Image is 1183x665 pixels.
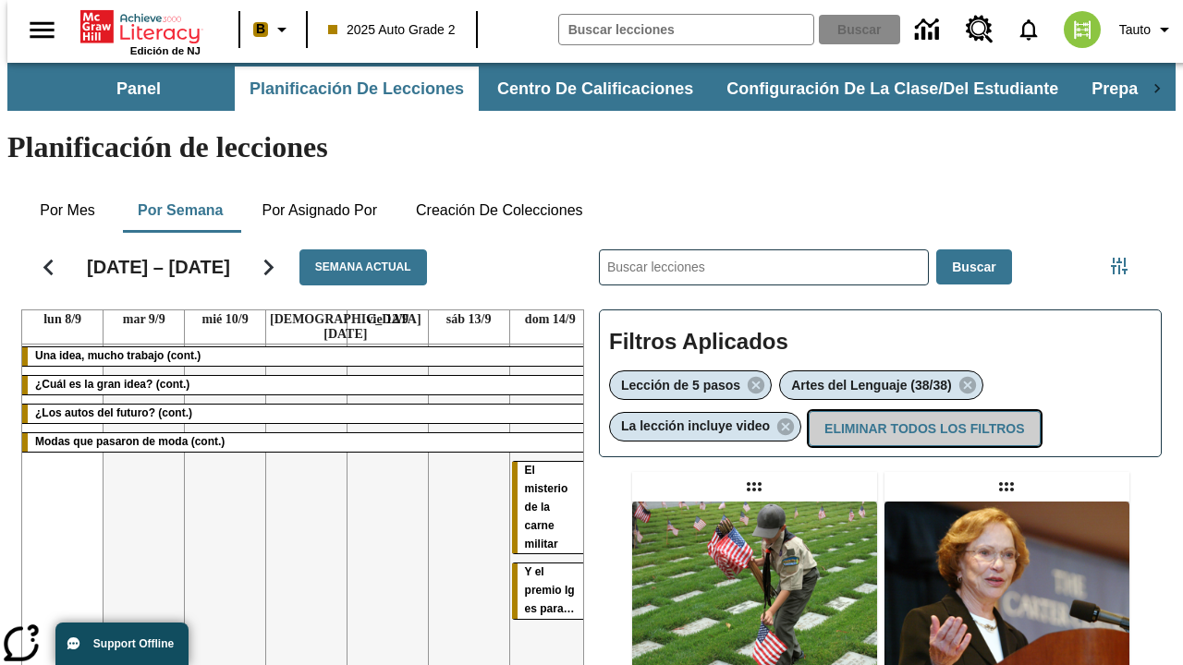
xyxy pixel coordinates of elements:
[739,472,769,502] div: Lección arrastrable: Recordando a los héroes caídos
[22,376,591,394] div: ¿Cuál es la gran idea? (cont.)
[521,310,579,329] a: 14 de septiembre de 2025
[512,462,589,554] div: El misterio de la carne militar
[44,66,1139,111] div: Subbarra de navegación
[401,188,598,233] button: Creación de colecciones
[621,378,740,393] span: Lección de 5 pasos
[266,310,425,344] a: 11 de septiembre de 2025
[247,188,392,233] button: Por asignado por
[46,66,231,111] button: Panel
[482,66,708,111] button: Centro de calificaciones
[245,244,292,291] button: Seguir
[35,406,192,419] span: ¿Los autos del futuro? (cont.)
[1101,248,1138,284] button: Menú lateral de filtros
[1119,20,1151,40] span: Tauto
[15,3,69,57] button: Abrir el menú lateral
[256,18,265,41] span: B
[7,63,1176,111] div: Subbarra de navegación
[55,623,189,665] button: Support Offline
[791,378,952,393] span: Artes del Lenguaje (38/38)
[1112,13,1183,46] button: Perfil/Configuración
[35,378,189,391] span: ¿Cuál es la gran idea? (cont.)
[40,310,85,329] a: 8 de septiembre de 2025
[22,347,591,366] div: Una idea, mucho trabajo (cont.)
[1005,6,1053,54] a: Notificaciones
[609,370,772,400] div: Eliminar Lección de 5 pasos el ítem seleccionado del filtro
[130,45,201,56] span: Edición de NJ
[93,637,174,650] span: Support Offline
[621,418,770,433] span: La lección incluye video
[600,250,928,284] input: Buscar lecciones
[809,411,1040,447] button: Eliminar todos los filtros
[80,6,201,56] div: Portada
[936,249,1011,285] button: Buscar
[609,412,801,441] div: Eliminar La lección incluye video el ítem seleccionado del filtro
[22,433,591,452] div: Modas que pasaron de moda (cont.)
[35,435,225,448] span: Modas que pasaron de moda (cont.)
[119,310,169,329] a: 9 de septiembre de 2025
[443,310,495,329] a: 13 de septiembre de 2025
[246,13,300,46] button: Boost El color de la clase es anaranjado claro. Cambiar el color de la clase.
[609,320,1152,365] h2: Filtros Aplicados
[512,563,589,619] div: Y el premio Ig es para…
[1139,66,1176,111] div: Pestañas siguientes
[25,244,72,291] button: Regresar
[1053,6,1112,54] button: Escoja un nuevo avatar
[904,5,955,55] a: Centro de información
[299,249,427,285] button: Semana actual
[779,370,983,400] div: Eliminar Artes del Lenguaje (38/38) el ítem seleccionado del filtro
[7,130,1176,164] h1: Planificación de lecciones
[363,310,413,329] a: 12 de septiembre de 2025
[199,310,252,329] a: 10 de septiembre de 2025
[712,66,1073,111] button: Configuración de la clase/del estudiante
[80,8,201,45] a: Portada
[35,349,201,362] span: Una idea, mucho trabajo (cont.)
[992,472,1021,502] div: Lección arrastrable: Un legado de esperanza
[235,66,479,111] button: Planificación de lecciones
[87,256,230,278] h2: [DATE] – [DATE]
[328,20,456,40] span: 2025 Auto Grade 2
[559,15,813,44] input: Buscar campo
[21,188,114,233] button: Por mes
[525,565,575,615] span: Y el premio Ig es para…
[123,188,238,233] button: Por semana
[1064,11,1101,48] img: avatar image
[599,309,1162,457] div: Filtros Aplicados
[22,405,591,423] div: ¿Los autos del futuro? (cont.)
[955,5,1005,54] a: Centro de recursos, Se abrirá en una pestaña nueva.
[525,464,568,550] span: El misterio de la carne militar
